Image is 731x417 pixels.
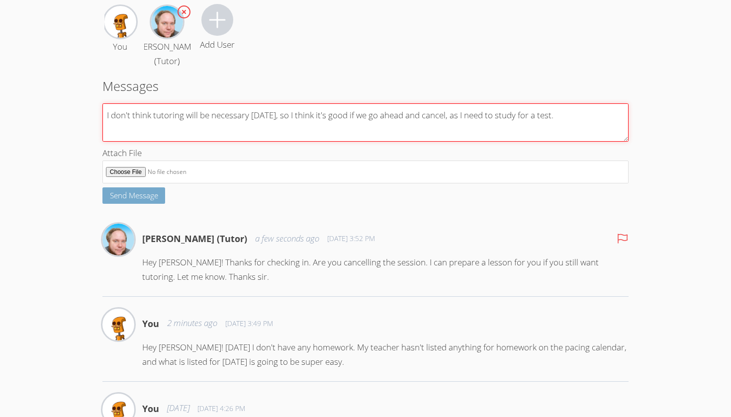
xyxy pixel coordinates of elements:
span: [DATE] 3:49 PM [225,319,273,329]
span: Attach File [102,147,142,159]
div: Add User [200,38,235,52]
img: Nathan Warneck [102,309,134,340]
span: [DATE] 3:52 PM [327,234,375,244]
img: Shawn White [151,6,183,38]
span: 2 minutes ago [167,316,217,331]
img: Nathan Warneck [104,6,136,38]
img: Shawn White [102,224,134,255]
button: Send Message [102,187,166,204]
span: Send Message [110,190,158,200]
input: Attach File [102,161,629,184]
p: Hey [PERSON_NAME]! Thanks for checking in. Are you cancelling the session. I can prepare a lesson... [142,255,629,284]
div: You [113,40,127,54]
span: [DATE] [167,401,189,416]
div: [PERSON_NAME] (Tutor) [136,40,198,69]
h4: [PERSON_NAME] (Tutor) [142,232,247,246]
span: a few seconds ago [255,232,319,246]
h4: You [142,402,159,416]
span: [DATE] 4:26 PM [197,404,245,414]
h2: Messages [102,77,629,95]
h4: You [142,317,159,331]
p: Hey [PERSON_NAME]! [DATE] I don't have any homework. My teacher hasn't listed anything for homewo... [142,340,629,369]
textarea: I don't think tutoring will be necessary [DATE], so I think it's good if we go ahead and cancel, ... [102,103,629,142]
